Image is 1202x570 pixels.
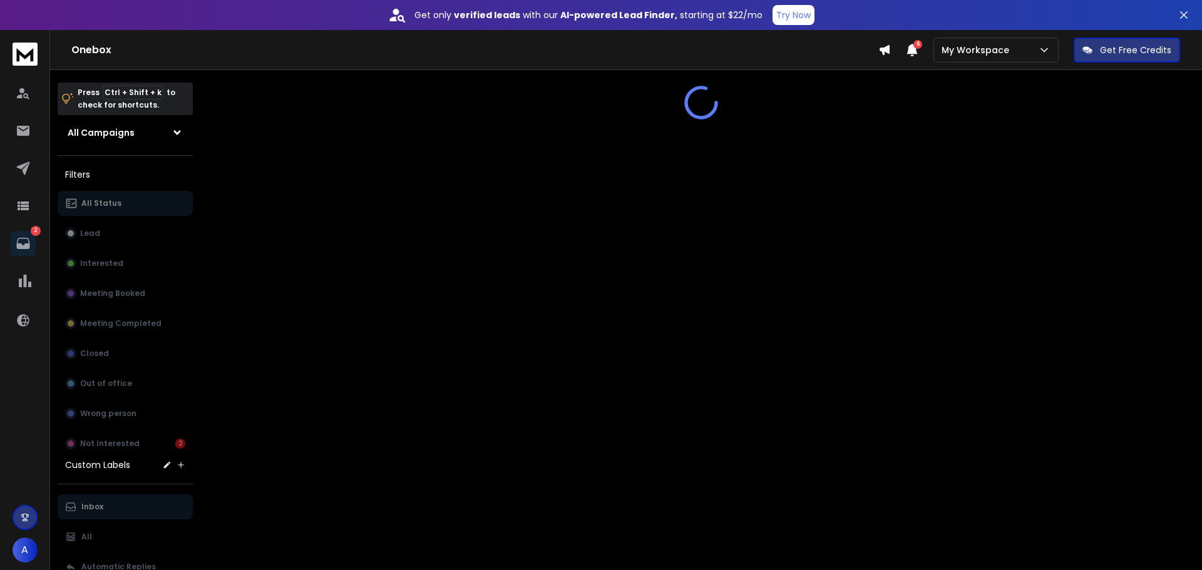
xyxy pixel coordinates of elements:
button: A [13,537,38,562]
h3: Filters [58,166,193,183]
strong: AI-powered Lead Finder, [560,9,677,21]
p: Get only with our starting at $22/mo [414,9,763,21]
img: logo [13,43,38,66]
span: 6 [913,40,922,49]
p: My Workspace [942,44,1014,56]
p: Press to check for shortcuts. [78,86,175,111]
button: Try Now [773,5,814,25]
h1: Onebox [71,43,878,58]
strong: verified leads [454,9,520,21]
h3: Custom Labels [65,459,130,471]
p: 2 [31,226,41,236]
button: Get Free Credits [1074,38,1180,63]
a: 2 [11,231,36,256]
span: Ctrl + Shift + k [103,85,163,99]
button: All Campaigns [58,120,193,145]
p: Try Now [776,9,811,21]
h1: All Campaigns [68,126,135,139]
p: Get Free Credits [1100,44,1171,56]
